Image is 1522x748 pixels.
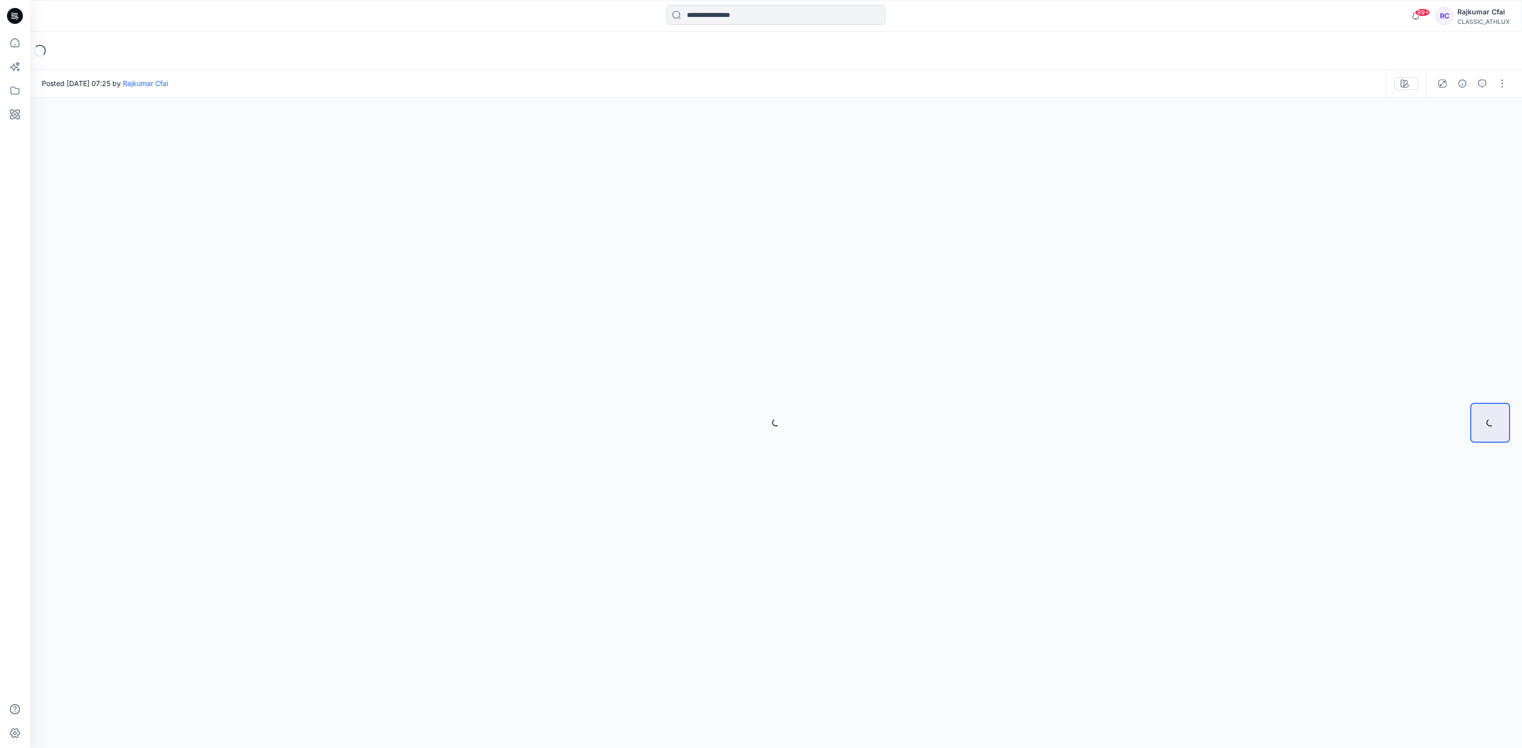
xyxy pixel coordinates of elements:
[1457,6,1510,18] div: Rajkumar Cfai
[1415,8,1430,16] span: 99+
[123,79,168,88] a: Rajkumar Cfai
[1435,7,1453,25] div: RC
[1454,76,1470,92] button: Details
[1457,18,1510,25] div: CLASSIC_ATHLUX
[42,78,168,89] span: Posted [DATE] 07:25 by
